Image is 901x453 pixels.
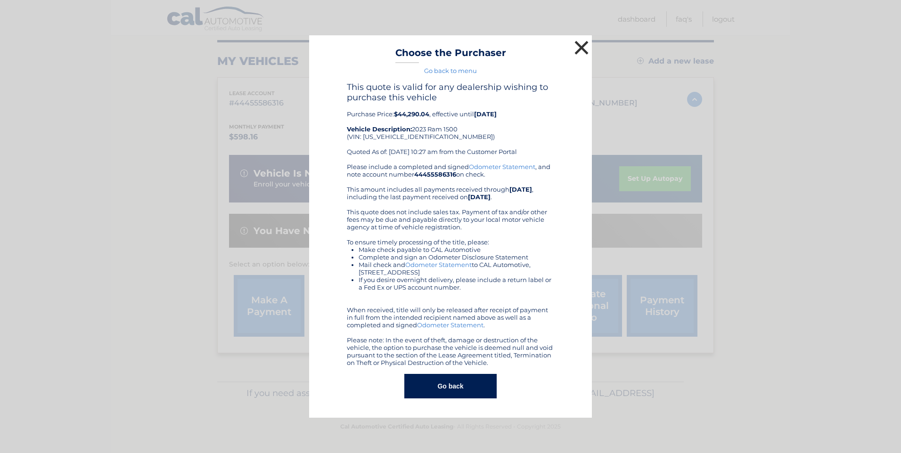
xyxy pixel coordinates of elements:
a: Go back to menu [424,67,477,74]
li: Make check payable to CAL Automotive [359,246,554,253]
b: [DATE] [468,193,491,201]
b: 44455586316 [414,170,456,178]
b: [DATE] [509,186,532,193]
a: Odometer Statement [405,261,472,268]
h3: Choose the Purchaser [395,47,506,64]
button: × [572,38,591,57]
a: Odometer Statement [469,163,535,170]
li: Complete and sign an Odometer Disclosure Statement [359,253,554,261]
button: Go back [404,374,496,398]
a: Odometer Statement [417,321,483,329]
b: [DATE] [474,110,497,118]
strong: Vehicle Description: [347,125,412,133]
b: $44,290.04 [394,110,429,118]
h4: This quote is valid for any dealership wishing to purchase this vehicle [347,82,554,103]
div: Purchase Price: , effective until 2023 Ram 1500 (VIN: [US_VEHICLE_IDENTIFICATION_NUMBER]) Quoted ... [347,82,554,163]
div: Please include a completed and signed , and note account number on check. This amount includes al... [347,163,554,366]
li: Mail check and to CAL Automotive, [STREET_ADDRESS] [359,261,554,276]
li: If you desire overnight delivery, please include a return label or a Fed Ex or UPS account number. [359,276,554,291]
